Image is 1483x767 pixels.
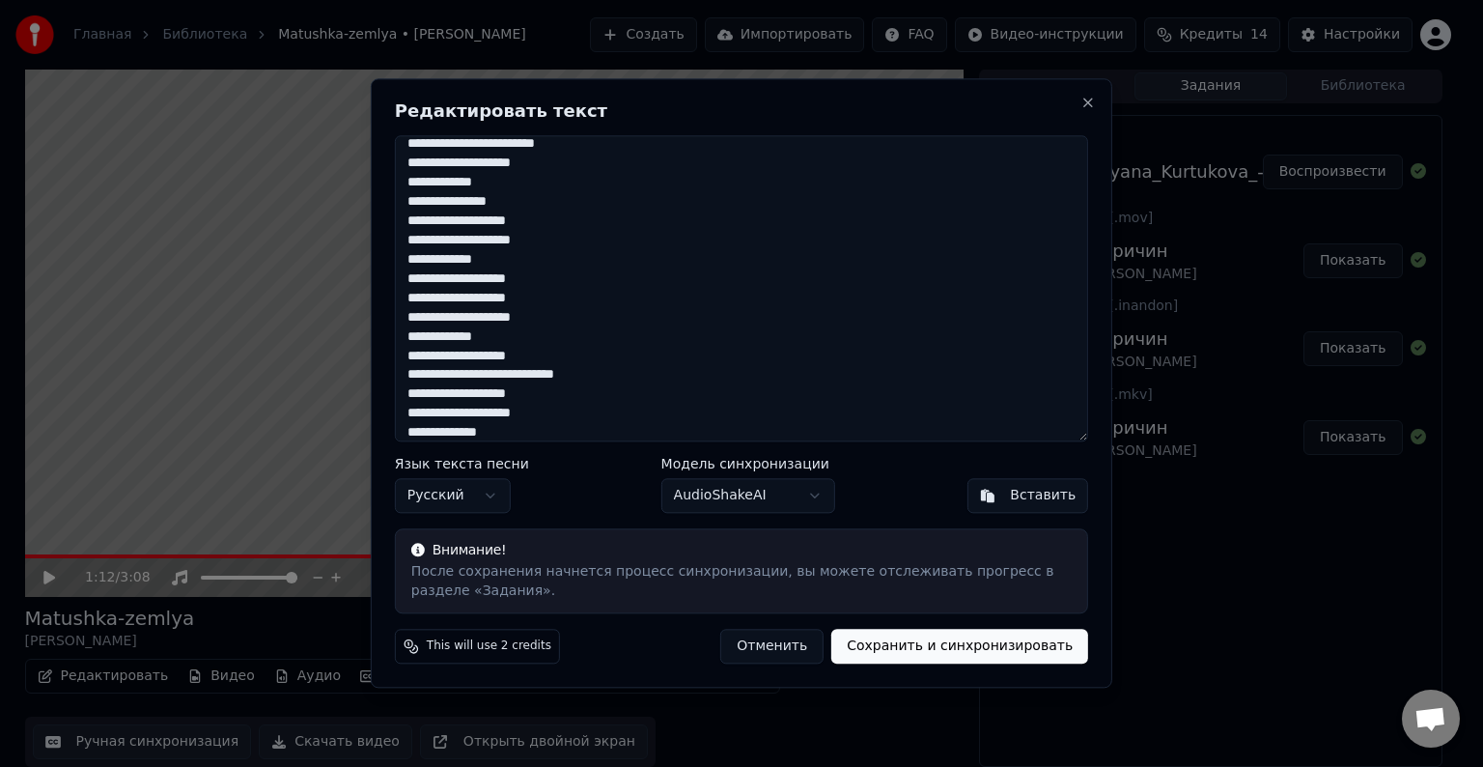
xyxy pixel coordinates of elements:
[661,458,835,471] label: Модель синхронизации
[427,639,551,655] span: This will use 2 credits
[966,479,1088,514] button: Вставить
[1010,487,1076,506] div: Вставить
[720,630,824,665] button: Отменить
[411,563,1072,602] div: После сохранения начнется процесс синхронизации, вы можете отслеживать прогресс в разделе «Задания».
[395,458,529,471] label: Язык текста песни
[831,630,1088,665] button: Сохранить и синхронизировать
[411,542,1072,561] div: Внимание!
[395,102,1088,120] h2: Редактировать текст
